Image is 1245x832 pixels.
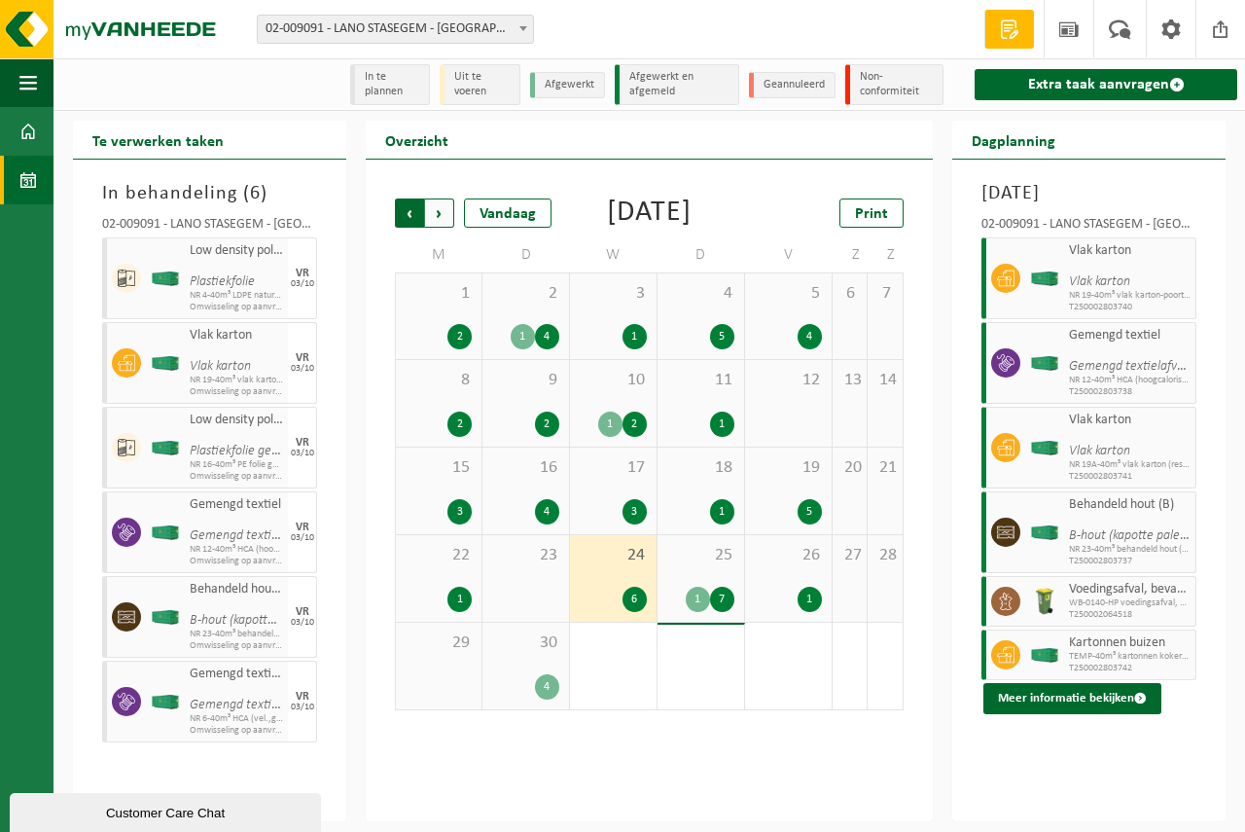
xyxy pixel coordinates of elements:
span: 5 [755,283,822,305]
span: 18 [667,457,734,479]
h3: In behandeling ( ) [102,179,317,208]
span: 7 [877,283,893,305]
div: 03/10 [291,364,314,374]
i: Vlak karton [1069,444,1130,458]
div: 03/10 [291,618,314,628]
span: 02-009091 - LANO STASEGEM - HARELBEKE [257,15,534,44]
li: Afgewerkt en afgemeld [615,64,739,105]
span: T250002064518 [1069,609,1191,621]
h2: Te verwerken taken [73,121,243,159]
span: 10 [580,370,647,391]
i: Vlak karton [190,359,251,374]
span: 2 [492,283,559,305]
span: NR 23-40m³ behandeld hout (B)-poort 501 [1069,544,1191,556]
button: Meer informatie bekijken [983,683,1161,714]
span: 9 [492,370,559,391]
span: 23 [492,545,559,566]
div: VR [296,268,309,279]
a: Print [839,199,904,228]
div: 7 [710,587,734,612]
span: NR 16-40m³ PE folie gekleurd-poort 307 [190,459,283,471]
div: 03/10 [291,279,314,289]
div: 02-009091 - LANO STASEGEM - [GEOGRAPHIC_DATA] [981,218,1196,237]
img: HK-XC-40-GN-00 [151,271,180,286]
i: B-hout (kapotte paletten) [190,613,327,628]
td: Z [868,237,904,272]
span: 6 [842,283,858,305]
span: 26 [755,545,822,566]
span: Vlak karton [1069,413,1191,428]
span: Omwisseling op aanvraag [190,556,283,567]
span: Print [855,206,888,222]
span: 15 [406,457,472,479]
i: Plastiekfolie [190,274,255,289]
img: HK-XC-40-GN-00 [151,695,180,709]
div: 4 [535,674,559,700]
span: Low density polyethyleen (LDPE) folie, los, naturel/gekleurd (80/20) [190,413,283,428]
span: NR 6-40m³ HCA (vel.,gem.textiel, tuft(rol))-binnen poort 101 [190,713,283,725]
div: 1 [710,412,734,437]
img: HK-XC-40-GN-00 [151,610,180,625]
td: W [570,237,658,272]
span: Voedingsafval, bevat producten van dierlijke oorsprong, onverpakt, categorie 3 [1069,582,1191,597]
span: 21 [877,457,893,479]
span: 30 [492,633,559,654]
span: 14 [877,370,893,391]
span: Vorige [395,199,424,228]
div: 1 [598,412,622,437]
td: Z [833,237,869,272]
div: VR [296,437,309,449]
i: Gemengd textielafval (HCA) [190,528,341,543]
span: Vlak karton [190,328,283,344]
span: T250002803742 [1069,663,1191,674]
span: Gemengd textiel [190,497,283,513]
h2: Dagplanning [952,121,1075,159]
span: NR 19A-40m³ vlak karton (reserve)-poort 504 [1069,459,1191,471]
span: 02-009091 - LANO STASEGEM - HARELBEKE [258,16,533,43]
span: Vlak karton [1069,243,1191,259]
div: VR [296,522,309,533]
span: 16 [492,457,559,479]
span: 8 [406,370,472,391]
span: Omwisseling op aanvraag [190,386,283,398]
span: Omwisseling op aanvraag [190,302,283,313]
div: VR [296,691,309,703]
div: 1 [710,499,734,525]
span: NR 19-40m³ vlak karton-poort 504 [190,375,283,386]
td: M [395,237,482,272]
span: 19 [755,457,822,479]
h2: Overzicht [366,121,468,159]
img: HK-XC-40-GN-00 [1030,441,1059,455]
span: Omwisseling op aanvraag [190,640,283,652]
div: 5 [710,324,734,349]
span: 24 [580,545,647,566]
div: VR [296,352,309,364]
div: 3 [622,499,647,525]
div: 03/10 [291,449,314,458]
li: In te plannen [350,64,431,105]
span: 11 [667,370,734,391]
span: Behandeld hout (B) [190,582,283,597]
img: HK-XC-40-GN-00 [1030,525,1059,540]
div: 1 [622,324,647,349]
span: 17 [580,457,647,479]
i: Vlak karton [1069,274,1130,289]
span: 27 [842,545,858,566]
div: 1 [511,324,535,349]
span: Gemengd textiel, tuft (rol) [190,667,283,682]
span: T250002803737 [1069,556,1191,567]
div: 4 [535,324,559,349]
div: [DATE] [607,199,692,228]
span: NR 19-40m³ vlak karton-poort 504 [1069,290,1191,302]
span: 12 [755,370,822,391]
div: 2 [447,324,472,349]
div: 5 [798,499,822,525]
img: HK-XC-40-GN-00 [1030,271,1059,286]
div: 6 [622,587,647,612]
span: 4 [667,283,734,305]
li: Geannuleerd [749,72,836,98]
div: VR [296,606,309,618]
div: 1 [686,587,710,612]
td: D [658,237,745,272]
div: 4 [535,499,559,525]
